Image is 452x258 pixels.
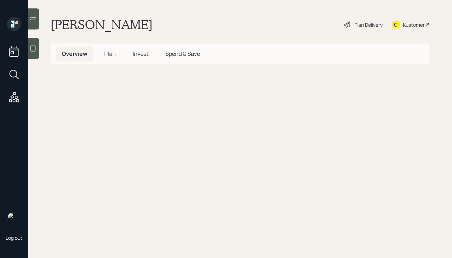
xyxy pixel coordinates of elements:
[51,17,153,32] h1: [PERSON_NAME]
[133,50,148,58] span: Invest
[62,50,87,58] span: Overview
[403,21,425,28] div: Kustomer
[165,50,200,58] span: Spend & Save
[104,50,116,58] span: Plan
[354,21,383,28] div: Plan Delivery
[7,212,21,226] img: aleksandra-headshot.png
[6,234,22,241] div: Log out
